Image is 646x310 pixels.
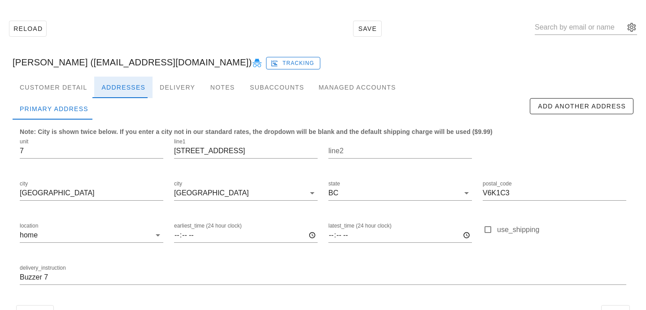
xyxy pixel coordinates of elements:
[20,228,163,242] div: locationhome
[20,138,28,145] label: unit
[13,25,43,32] span: Reload
[353,21,382,37] button: Save
[483,181,512,187] label: postal_code
[20,231,38,239] div: home
[174,189,249,197] div: [GEOGRAPHIC_DATA]
[272,59,314,67] span: Tracking
[328,181,340,187] label: state
[20,181,28,187] label: city
[13,98,96,120] div: Primary Address
[266,57,320,69] button: Tracking
[153,77,202,98] div: Delivery
[328,223,392,229] label: latest_time (24 hour clock)
[497,225,626,234] label: use_shipping
[537,103,626,110] span: Add Another Address
[9,21,47,37] button: Reload
[20,223,38,229] label: location
[174,223,242,229] label: earliest_time (24 hour clock)
[174,181,182,187] label: city
[535,20,624,34] input: Search by email or name
[530,98,633,114] button: Add Another Address
[357,25,378,32] span: Save
[20,265,66,271] label: delivery_instruction
[94,77,153,98] div: Addresses
[174,186,318,200] div: city[GEOGRAPHIC_DATA]
[5,48,641,77] div: [PERSON_NAME] ([EMAIL_ADDRESS][DOMAIN_NAME])
[202,77,243,98] div: Notes
[328,189,338,197] div: BC
[243,77,311,98] div: Subaccounts
[311,77,403,98] div: Managed Accounts
[174,138,185,145] label: line1
[20,128,493,135] b: Note: City is shown twice below. If you enter a city not in our standard rates, the dropdown will...
[13,77,94,98] div: Customer Detail
[266,55,320,69] a: Tracking
[328,186,472,200] div: stateBC
[626,22,637,33] button: appended action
